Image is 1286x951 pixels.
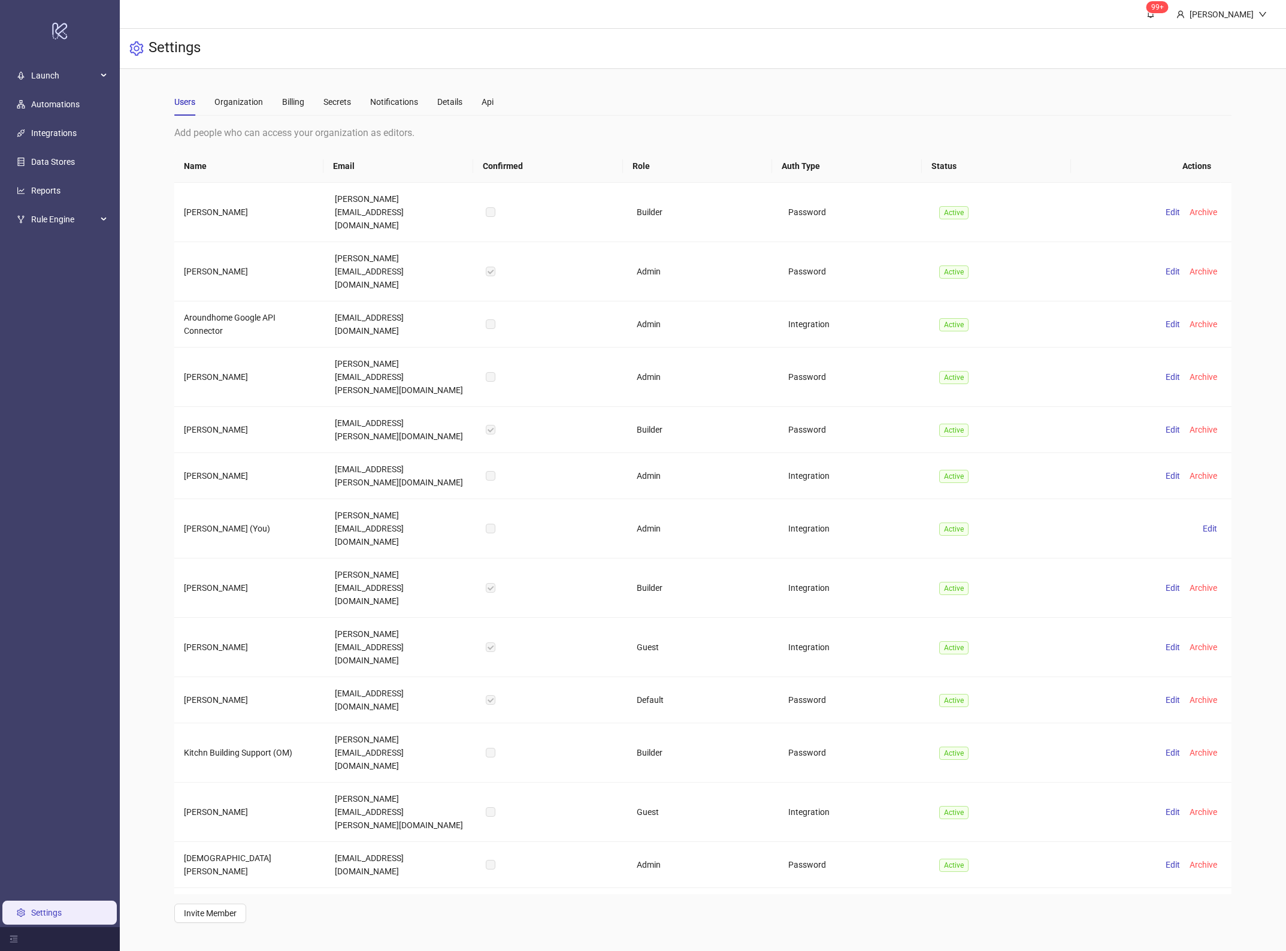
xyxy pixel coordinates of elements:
[1185,693,1222,707] button: Archive
[1185,581,1222,595] button: Archive
[1185,422,1222,437] button: Archive
[325,842,476,888] td: [EMAIL_ADDRESS][DOMAIN_NAME]
[174,783,325,842] td: [PERSON_NAME]
[174,407,325,453] td: [PERSON_NAME]
[939,641,969,654] span: Active
[1190,583,1217,593] span: Archive
[1203,524,1217,533] span: Edit
[1185,205,1222,219] button: Archive
[1185,370,1222,384] button: Archive
[1146,1,1169,13] sup: 685
[482,95,494,108] div: Api
[437,95,462,108] div: Details
[325,499,476,558] td: [PERSON_NAME][EMAIL_ADDRESS][DOMAIN_NAME]
[779,888,930,947] td: Password
[939,747,969,760] span: Active
[1185,317,1222,331] button: Archive
[939,523,969,536] span: Active
[627,677,778,723] td: Default
[31,64,97,87] span: Launch
[627,242,778,301] td: Admin
[779,842,930,888] td: Password
[627,301,778,348] td: Admin
[1190,372,1217,382] span: Archive
[779,783,930,842] td: Integration
[1146,10,1155,18] span: bell
[1190,695,1217,705] span: Archive
[1190,319,1217,329] span: Archive
[1190,425,1217,434] span: Archive
[627,888,778,947] td: Builder
[1166,471,1180,481] span: Edit
[939,582,969,595] span: Active
[1166,583,1180,593] span: Edit
[184,908,237,918] span: Invite Member
[939,318,969,331] span: Active
[325,453,476,499] td: [EMAIL_ADDRESS][PERSON_NAME][DOMAIN_NAME]
[627,348,778,407] td: Admin
[325,407,476,453] td: [EMAIL_ADDRESS][PERSON_NAME][DOMAIN_NAME]
[325,618,476,677] td: [PERSON_NAME][EMAIL_ADDRESS][DOMAIN_NAME]
[1166,372,1180,382] span: Edit
[1161,640,1185,654] button: Edit
[174,453,325,499] td: [PERSON_NAME]
[1185,640,1222,654] button: Archive
[149,38,201,59] h3: Settings
[1190,207,1217,217] span: Archive
[1258,10,1267,19] span: down
[779,301,930,348] td: Integration
[174,95,195,108] div: Users
[174,904,246,923] button: Invite Member
[31,908,62,917] a: Settings
[779,618,930,677] td: Integration
[325,677,476,723] td: [EMAIL_ADDRESS][DOMAIN_NAME]
[627,407,778,453] td: Builder
[325,888,476,947] td: [PERSON_NAME][EMAIL_ADDRESS][PERSON_NAME][DOMAIN_NAME]
[779,183,930,242] td: Password
[1161,317,1185,331] button: Edit
[473,150,623,183] th: Confirmed
[31,157,75,167] a: Data Stores
[325,783,476,842] td: [PERSON_NAME][EMAIL_ADDRESS][PERSON_NAME][DOMAIN_NAME]
[627,842,778,888] td: Admin
[1166,642,1180,652] span: Edit
[1161,805,1185,819] button: Edit
[939,470,969,483] span: Active
[1161,370,1185,384] button: Edit
[17,71,25,80] span: rocket
[174,558,325,618] td: [PERSON_NAME]
[939,265,969,279] span: Active
[1185,264,1222,279] button: Archive
[1185,8,1258,21] div: [PERSON_NAME]
[779,723,930,783] td: Password
[1071,150,1221,183] th: Actions
[10,935,18,943] span: menu-fold
[1166,860,1180,870] span: Edit
[174,618,325,677] td: [PERSON_NAME]
[325,348,476,407] td: [PERSON_NAME][EMAIL_ADDRESS][PERSON_NAME][DOMAIN_NAME]
[31,128,77,138] a: Integrations
[1166,207,1180,217] span: Edit
[1185,745,1222,760] button: Archive
[174,348,325,407] td: [PERSON_NAME]
[174,242,325,301] td: [PERSON_NAME]
[31,186,60,195] a: Reports
[627,183,778,242] td: Builder
[31,99,80,109] a: Automations
[323,150,473,183] th: Email
[1161,858,1185,872] button: Edit
[779,242,930,301] td: Password
[779,558,930,618] td: Integration
[1161,264,1185,279] button: Edit
[1161,469,1185,483] button: Edit
[1166,695,1180,705] span: Edit
[1161,422,1185,437] button: Edit
[939,694,969,707] span: Active
[922,150,1072,183] th: Status
[1190,807,1217,817] span: Archive
[939,806,969,819] span: Active
[1166,267,1180,276] span: Edit
[1161,693,1185,707] button: Edit
[325,723,476,783] td: [PERSON_NAME][EMAIL_ADDRESS][DOMAIN_NAME]
[174,888,325,947] td: [PERSON_NAME]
